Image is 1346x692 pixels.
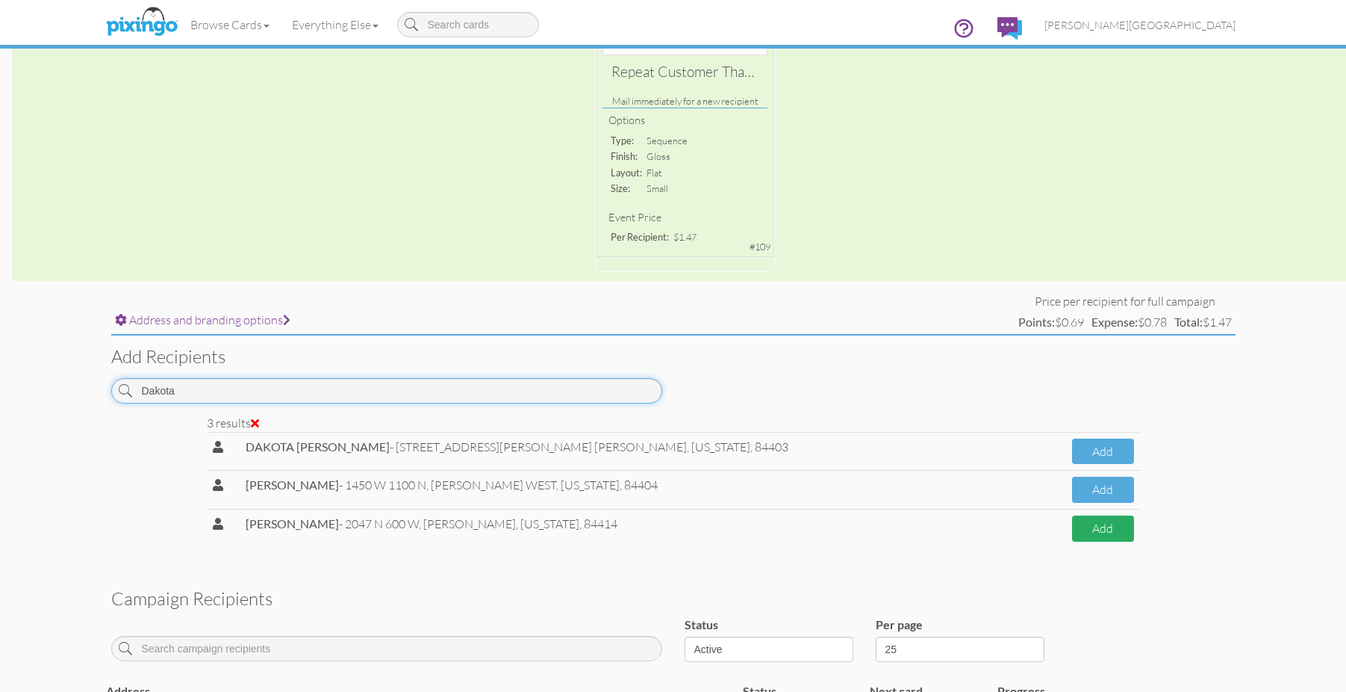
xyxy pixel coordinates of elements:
[246,478,339,492] strong: [PERSON_NAME]
[624,478,658,492] span: 84404
[111,636,662,661] input: Search campaign recipients
[246,439,390,454] strong: DAKOTA [PERSON_NAME]
[1072,439,1133,465] button: Add
[685,617,718,634] label: Status
[1091,315,1138,329] strong: Expense:
[594,439,788,454] span: [PERSON_NAME],
[207,415,1140,432] div: 3 results
[397,12,539,37] input: Search cards
[345,478,429,492] span: 1450 W 1100 N,
[179,6,281,43] a: Browse Cards
[102,4,181,41] img: pixingo logo
[111,378,662,404] input: Search contact and group names
[1018,315,1055,329] strong: Points:
[876,617,923,634] label: Per page
[396,439,592,454] span: [STREET_ADDRESS][PERSON_NAME]
[111,589,1236,608] h3: Campaign recipients
[246,516,343,531] span: -
[520,516,582,531] span: [US_STATE],
[1015,310,1088,335] td: $0.69
[1044,19,1236,31] span: [PERSON_NAME][GEOGRAPHIC_DATA]
[1072,516,1133,542] button: Add
[1174,315,1203,329] strong: Total:
[281,6,390,43] a: Everything Else
[1088,310,1171,335] td: $0.78
[755,439,788,454] span: 84403
[1171,310,1236,335] td: $1.47
[431,478,658,492] span: [PERSON_NAME] WEST,
[423,516,617,531] span: [PERSON_NAME],
[246,478,343,492] span: -
[246,516,339,531] strong: [PERSON_NAME]
[111,347,1236,366] h3: Add recipients
[129,312,290,327] span: Address and branding options
[1015,293,1236,310] td: Price per recipient for full campaign
[1033,6,1247,44] a: [PERSON_NAME][GEOGRAPHIC_DATA]
[1072,477,1133,503] button: Add
[584,516,617,531] span: 84414
[997,17,1022,40] img: comments.svg
[345,516,421,531] span: 2047 N 600 W,
[691,439,753,454] span: [US_STATE],
[561,478,622,492] span: [US_STATE],
[246,439,393,454] span: -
